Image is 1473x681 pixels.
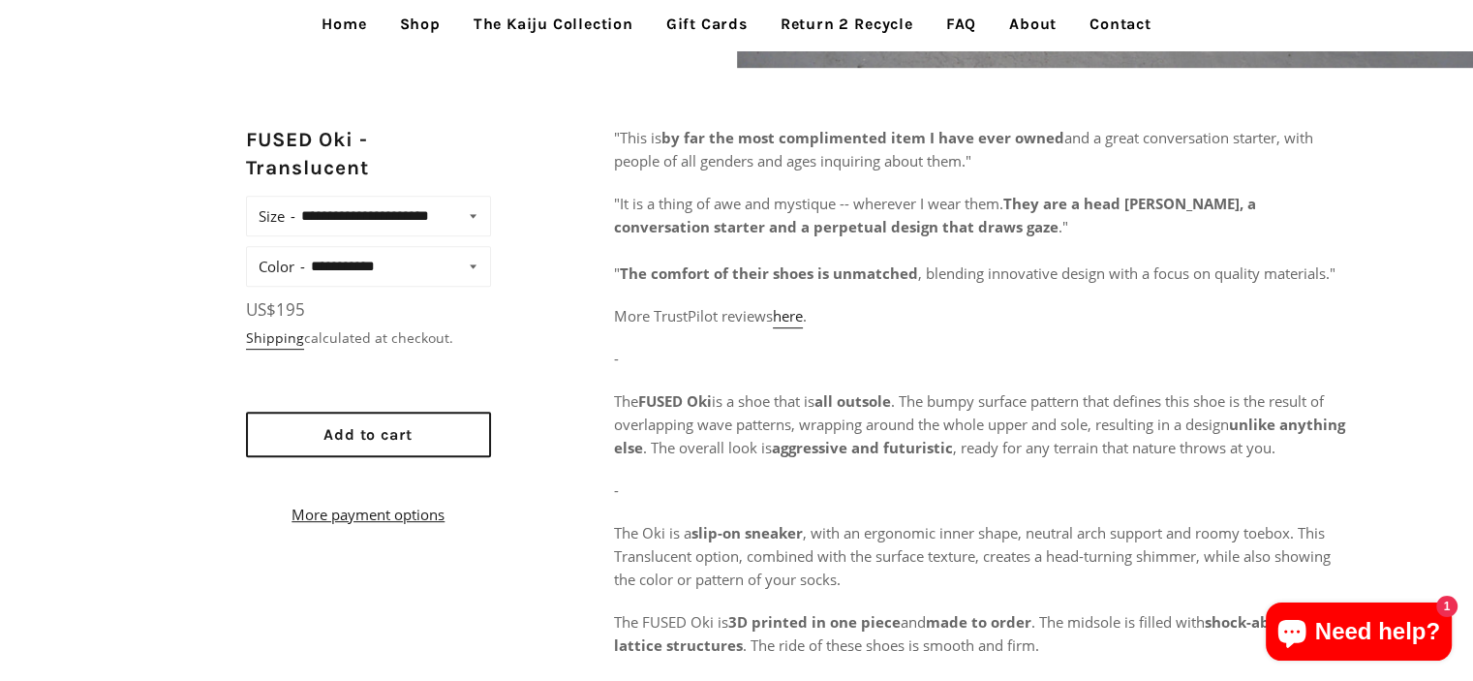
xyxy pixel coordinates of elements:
[614,194,1003,213] span: "It is a thing of awe and mystique -- wherever I wear them.
[614,612,1324,655] span: The FUSED Oki is and . The midsole is filled with . The ride of these shoes is smooth and firm.
[803,306,807,325] span: .
[614,349,619,368] span: -
[614,612,1324,655] strong: shock-absorbing lattice structures
[614,263,620,283] span: "
[259,253,305,280] label: Color
[614,479,1351,502] p: -
[614,306,773,325] span: More TrustPilot reviews
[1059,217,1068,236] span: ."
[246,298,305,321] span: US$195
[1260,603,1458,666] inbox-online-store-chat: Shopify online store chat
[259,202,295,230] label: Size
[323,425,413,444] span: Add to cart
[773,306,803,328] a: here
[246,126,492,183] h2: FUSED Oki - Translucent
[918,263,1335,283] span: , blending innovative design with a focus on quality materials."
[772,438,953,457] strong: aggressive and futuristic
[638,391,712,411] strong: FUSED Oki
[614,128,1313,170] span: and a great conversation starter, with people of all genders and ages inquiring about them."
[773,306,803,325] span: here
[246,503,492,526] a: More payment options
[614,128,661,147] span: "This is
[614,391,1345,457] span: The is a shoe that is . The bumpy surface pattern that defines this shoe is the result of overlap...
[246,328,304,350] a: Shipping
[620,263,918,283] b: The comfort of their shoes is unmatched
[814,391,891,411] strong: all outsole
[691,523,803,542] strong: slip-on sneaker
[661,128,1064,147] b: by far the most complimented item I have ever owned
[614,415,1345,457] strong: unlike anything else
[926,612,1031,632] strong: made to order
[614,521,1351,591] p: The Oki is a , with an ergonomic inner shape, neutral arch support and roomy toebox. This Translu...
[614,194,1256,236] b: They are a head [PERSON_NAME], a conversation starter and a perpetual design that draws gaze
[246,412,492,457] button: Add to cart
[728,612,901,632] strong: 3D printed in one piece
[246,327,492,349] div: calculated at checkout.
